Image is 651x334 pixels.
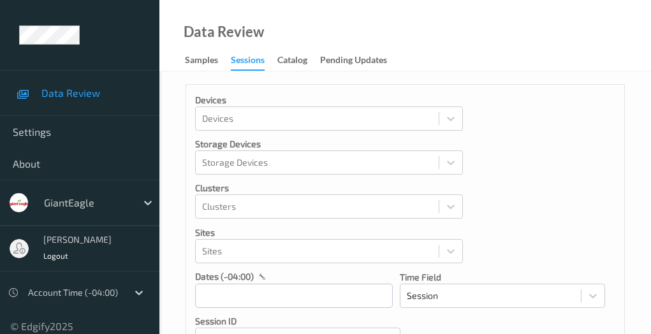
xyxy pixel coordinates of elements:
div: Catalog [277,54,307,69]
p: Clusters [195,182,463,194]
a: Samples [185,52,231,69]
p: Storage Devices [195,138,463,150]
a: Pending Updates [320,52,400,69]
p: Time Field [400,271,605,284]
p: Devices [195,94,463,106]
div: Data Review [184,25,264,38]
a: Catalog [277,52,320,69]
p: Session ID [195,315,400,328]
div: Samples [185,54,218,69]
div: Sessions [231,54,265,71]
div: Pending Updates [320,54,387,69]
p: Sites [195,226,463,239]
p: dates (-04:00) [195,270,254,283]
a: Sessions [231,52,277,71]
